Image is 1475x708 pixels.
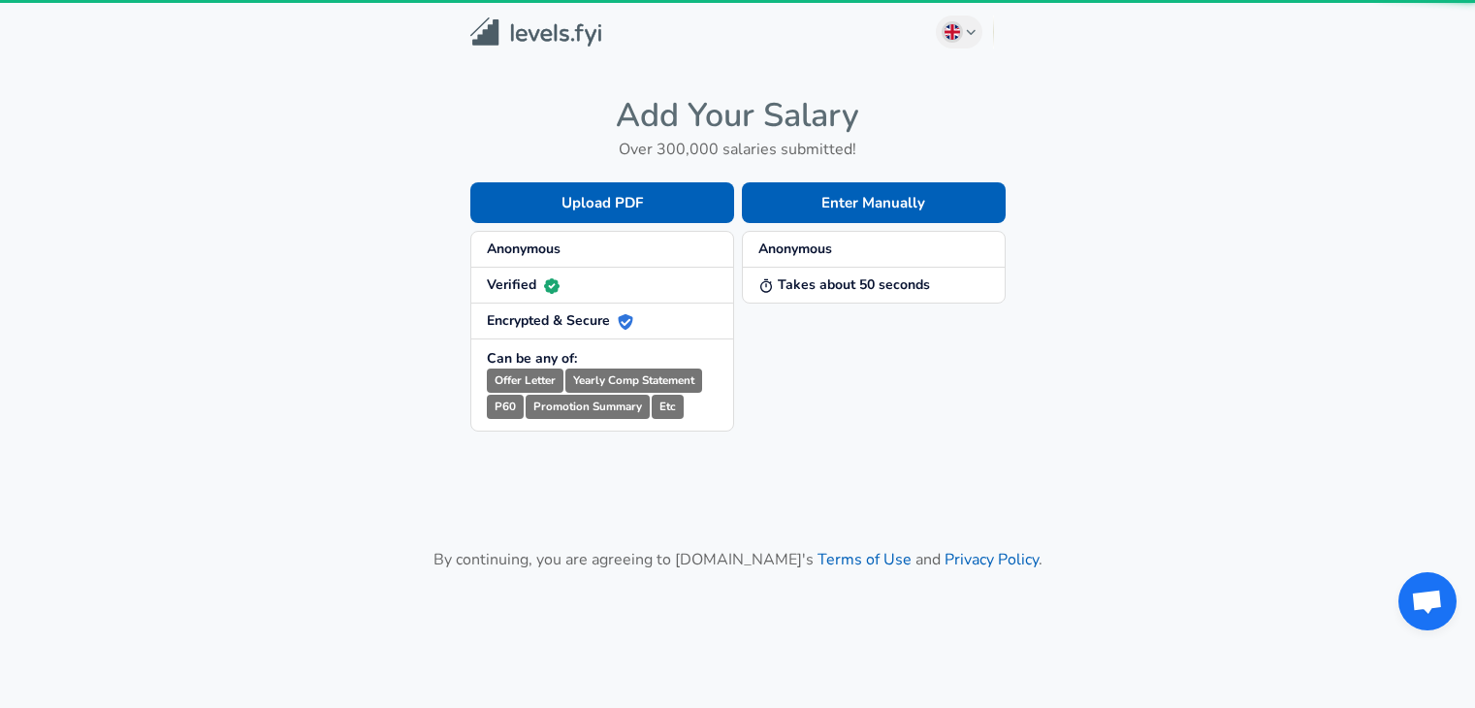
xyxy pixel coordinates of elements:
[470,95,1006,136] h4: Add Your Salary
[565,369,702,393] small: Yearly Comp Statement
[818,549,912,570] a: Terms of Use
[470,17,601,48] img: Levels.fyi
[487,240,561,258] strong: Anonymous
[470,182,734,223] button: Upload PDF
[487,275,560,294] strong: Verified
[652,395,684,419] small: Etc
[487,311,633,330] strong: Encrypted & Secure
[936,16,982,48] button: English (UK)
[526,395,650,419] small: Promotion Summary
[1398,572,1457,630] div: Open chat
[758,275,930,294] strong: Takes about 50 seconds
[470,136,1006,163] h6: Over 300,000 salaries submitted!
[487,369,563,393] small: Offer Letter
[487,349,577,368] strong: Can be any of:
[487,395,524,419] small: P60
[945,549,1039,570] a: Privacy Policy
[758,240,832,258] strong: Anonymous
[945,24,960,40] img: English (UK)
[742,182,1006,223] button: Enter Manually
